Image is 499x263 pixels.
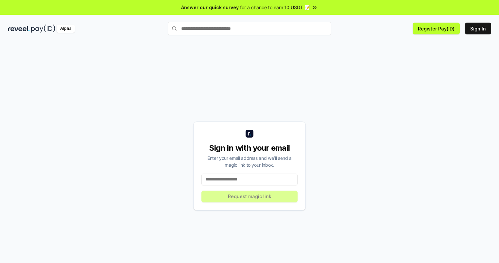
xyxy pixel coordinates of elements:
button: Register Pay(ID) [413,23,460,34]
img: reveel_dark [8,25,30,33]
span: for a chance to earn 10 USDT 📝 [240,4,310,11]
button: Sign In [465,23,491,34]
img: pay_id [31,25,55,33]
div: Sign in with your email [201,143,298,153]
img: logo_small [246,130,253,138]
div: Enter your email address and we’ll send a magic link to your inbox. [201,155,298,168]
span: Answer our quick survey [181,4,239,11]
div: Alpha [57,25,75,33]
